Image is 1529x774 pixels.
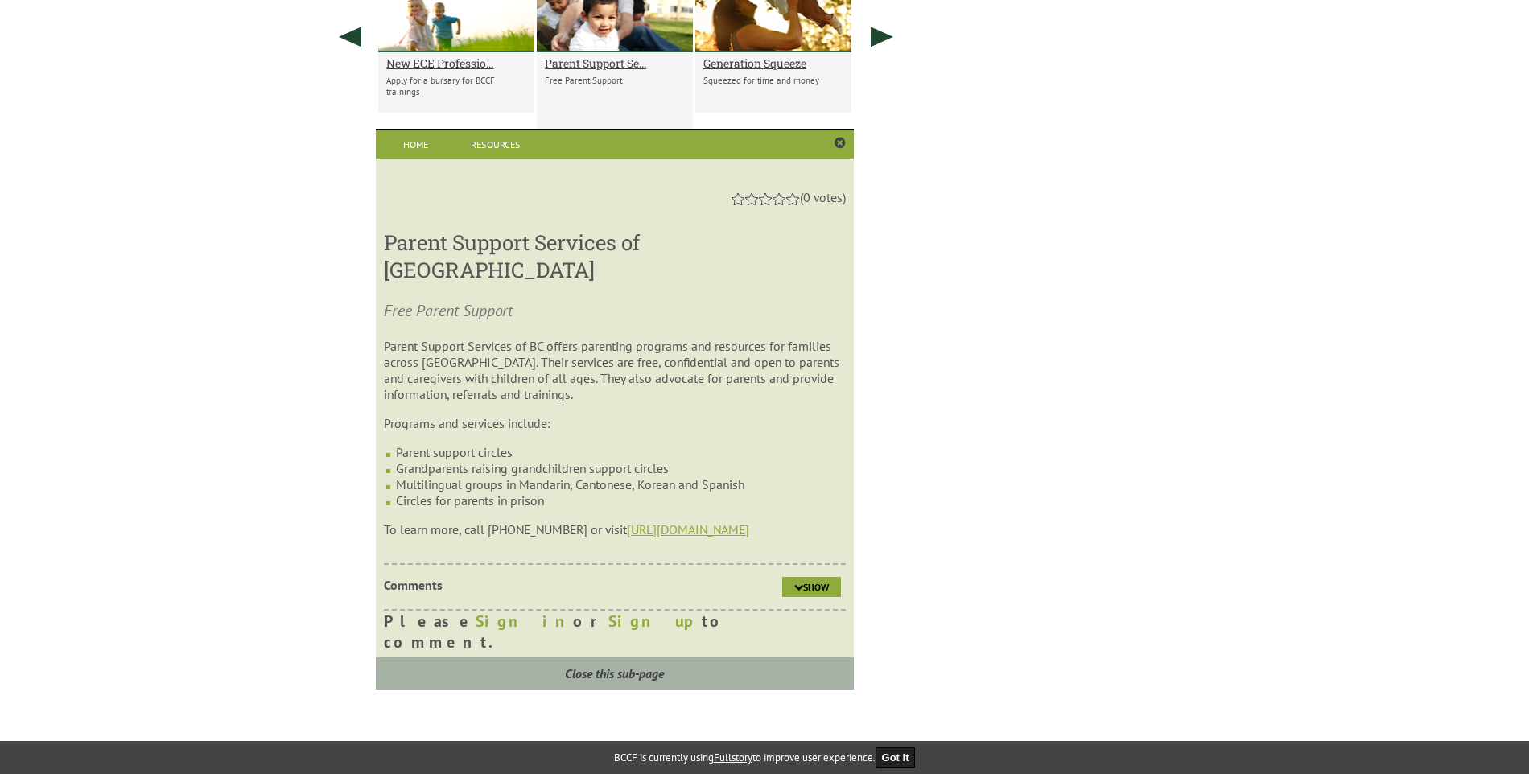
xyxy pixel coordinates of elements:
[476,611,573,632] a: Sign in
[396,460,845,476] li: Grandparents raising grandchildren support circles
[876,747,916,768] button: Got it
[703,56,843,71] a: Generation Squeeze
[396,492,845,508] li: Circles for parents in prison
[384,521,845,537] p: To learn more, call [PHONE_NUMBER] or visit
[396,444,845,460] li: Parent support circles
[627,521,749,537] a: [URL][DOMAIN_NAME]
[386,75,526,97] p: Apply for a bursary for BCCF trainings
[773,193,785,205] a: 4
[376,130,455,159] a: Home
[545,75,685,86] p: Free Parent Support
[745,193,758,205] a: 2
[384,577,612,593] p: Comments
[376,657,853,690] a: Close this sub-page
[782,577,841,597] a: Show
[384,611,845,653] div: Please or to comment.
[703,75,843,86] p: Squeezed for time and money
[835,137,846,150] a: Close
[384,415,845,431] p: Programs and services include:
[786,193,799,205] a: 5
[608,611,702,632] a: Sign up
[396,476,845,492] li: Multilingual groups in Mandarin, Cantonese, Korean and Spanish
[455,130,535,159] a: Resources
[803,581,829,593] span: Show
[386,56,526,71] a: New ECE Professio...
[384,228,845,283] h3: Parent Support Services of [GEOGRAPHIC_DATA]
[384,299,845,322] p: Free Parent Support
[384,338,845,402] p: Parent Support Services of BC offers parenting programs and resources for families across [GEOGRA...
[800,189,846,205] span: (0 votes)
[565,665,664,681] i: Close this sub-page
[732,193,744,205] a: 1
[759,193,772,205] a: 3
[714,751,752,764] a: Fullstory
[545,56,685,71] a: Parent Support Se...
